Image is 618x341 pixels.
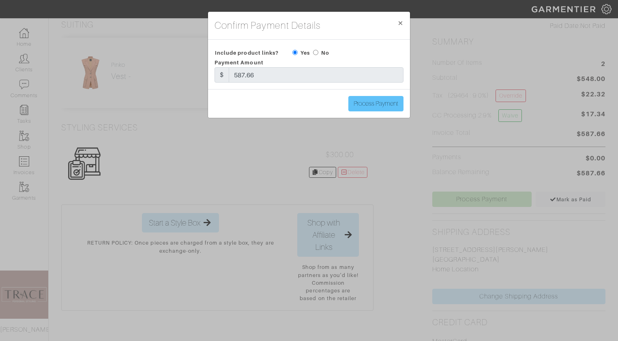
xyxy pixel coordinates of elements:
[397,17,403,28] span: ×
[321,49,329,57] label: No
[215,47,279,59] span: Include product links?
[300,49,310,57] label: Yes
[215,60,264,66] span: Payment Amount
[348,96,403,111] input: Process Payment
[215,67,229,83] div: $
[215,18,320,33] h4: Confirm Payment Details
